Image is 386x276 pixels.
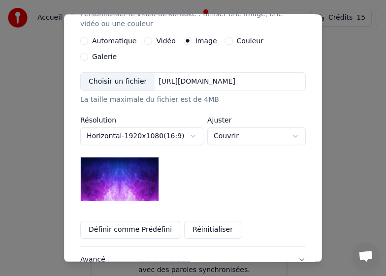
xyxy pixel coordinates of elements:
button: Réinitialiser [184,221,241,239]
div: La taille maximale du fichier est de 4MB [80,95,306,105]
div: [URL][DOMAIN_NAME] [155,77,239,87]
button: Avancé [80,247,306,273]
label: Résolution [80,117,203,123]
label: Vidéo [156,37,175,44]
label: Couleur [237,37,263,44]
label: Automatique [92,37,136,44]
div: VidéoPersonnaliser le vidéo de karaoké : utiliser une image, une vidéo ou une couleur [80,37,306,246]
p: Personnaliser le vidéo de karaoké : utiliser une image, une vidéo ou une couleur [80,9,290,29]
div: Choisir un fichier [81,73,155,91]
label: Image [195,37,217,44]
label: Galerie [92,53,117,60]
label: Ajuster [207,117,306,123]
button: Définir comme Prédéfini [80,221,180,239]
